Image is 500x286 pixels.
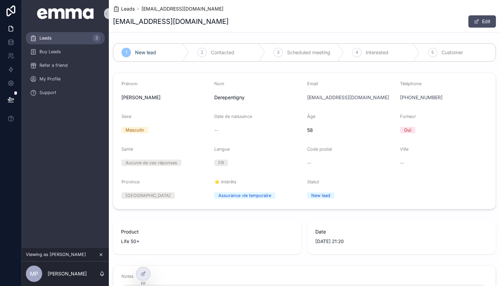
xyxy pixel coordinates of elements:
[121,228,294,235] span: Product
[26,73,105,85] a: My Profile
[93,34,101,42] div: 3
[311,192,330,199] div: New lead
[126,192,171,199] div: [GEOGRAPHIC_DATA]
[113,5,135,12] a: Leads
[468,15,496,28] button: Edit
[26,32,105,44] a: Leads3
[121,114,131,119] span: Sexe
[121,274,134,279] span: Notes
[39,49,61,55] span: Buy Leads
[121,147,133,152] span: Santé
[113,17,229,26] h1: [EMAIL_ADDRESS][DOMAIN_NAME]
[126,127,144,133] div: Masculin
[121,94,209,101] span: [PERSON_NAME]
[400,147,409,152] span: Ville
[315,237,488,246] span: [DATE] 21:20
[1,33,13,45] iframe: Spotlight
[307,179,319,184] span: Statut
[214,114,252,119] span: Date de naissance
[307,147,332,152] span: Code postal
[214,127,218,134] span: --
[135,49,156,56] span: New lead
[39,63,68,68] span: Refer a friend
[121,5,135,12] span: Leads
[307,160,311,166] span: --
[400,94,443,101] a: [PHONE_NUMBER]
[431,50,434,55] span: 5
[39,90,56,95] span: Support
[214,94,302,101] span: Derepentigny
[121,81,137,86] span: Prénom
[287,49,330,56] span: Scheduled meeting
[22,27,109,108] div: scrollable content
[214,147,230,152] span: Langue
[307,81,318,86] span: Email
[37,8,94,19] img: App logo
[400,114,416,119] span: Fumeur
[366,49,388,56] span: Interested
[26,46,105,58] a: Buy Leads
[307,94,389,101] a: [EMAIL_ADDRESS][DOMAIN_NAME]
[26,252,86,257] span: Viewing as [PERSON_NAME]
[211,49,234,56] span: Contacted
[355,50,358,55] span: 4
[126,160,177,166] div: Aucune de ces réponses
[39,35,52,41] span: Leads
[218,160,224,166] div: FR
[26,87,105,99] a: Support
[315,228,488,235] span: Date
[307,114,315,119] span: Âge
[400,160,404,166] span: --
[214,81,224,86] span: Nom
[141,5,223,12] a: [EMAIL_ADDRESS][DOMAIN_NAME]
[307,127,395,134] span: 58
[404,127,411,133] div: Oui
[400,81,421,86] span: Téléphone
[30,270,38,278] span: MP
[39,76,61,82] span: My Profile
[126,50,127,55] span: 1
[218,192,271,199] div: Assurance vie temporaire
[121,237,294,246] span: Life 50+
[26,59,105,72] a: Refer a friend
[441,49,463,56] span: Customer
[277,50,280,55] span: 3
[201,50,203,55] span: 2
[121,179,139,184] span: Province
[214,179,236,184] span: ⭐️ Intérêts
[48,270,87,277] p: [PERSON_NAME]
